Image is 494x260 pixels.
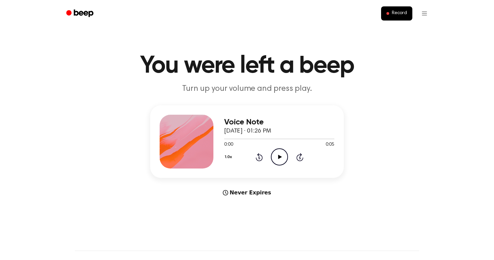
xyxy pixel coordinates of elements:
[416,5,433,22] button: Open menu
[75,54,419,78] h1: You were left a beep
[224,151,234,163] button: 1.0x
[392,10,407,16] span: Record
[381,6,412,21] button: Record
[224,128,271,134] span: [DATE] · 01:26 PM
[150,189,344,197] div: Never Expires
[224,118,334,127] h3: Voice Note
[326,141,334,148] span: 0:05
[224,141,233,148] span: 0:00
[118,83,376,95] p: Turn up your volume and press play.
[61,7,99,20] a: Beep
